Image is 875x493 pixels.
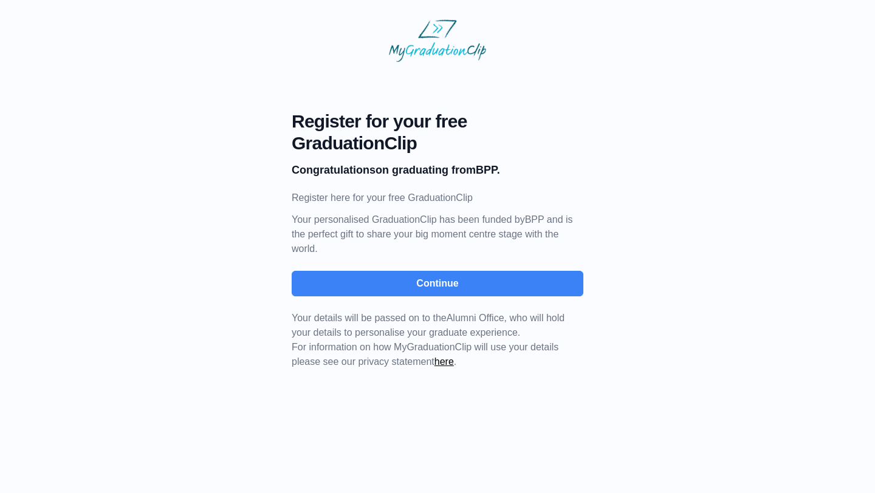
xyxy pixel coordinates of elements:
p: on graduating from BPP. [292,161,583,178]
span: GraduationClip [292,132,583,154]
button: Continue [292,271,583,296]
span: Register for your free [292,110,583,132]
img: MyGraduationClip [389,19,486,62]
p: Your personalised GraduationClip has been funded by BPP and is the perfect gift to share your big... [292,212,583,256]
span: Alumni Office [447,313,504,323]
span: Your details will be passed on to the , who will hold your details to personalise your graduate e... [292,313,564,338]
span: For information on how MyGraduationClip will use your details please see our privacy statement . [292,313,564,367]
a: here [434,356,454,367]
p: Register here for your free GraduationClip [292,191,583,205]
b: Congratulations [292,164,376,176]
